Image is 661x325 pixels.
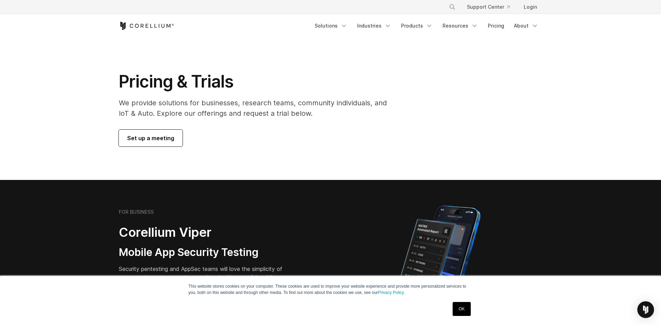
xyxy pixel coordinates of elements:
[119,265,297,290] p: Security pentesting and AppSec teams will love the simplicity of automated report generation comb...
[387,202,492,324] img: Corellium MATRIX automated report on iPhone showing app vulnerability test results across securit...
[510,20,543,32] a: About
[397,20,437,32] a: Products
[440,1,543,13] div: Navigation Menu
[310,20,543,32] div: Navigation Menu
[453,302,470,316] a: OK
[119,71,397,92] h1: Pricing & Trials
[353,20,395,32] a: Industries
[119,98,397,119] p: We provide solutions for businesses, research teams, community individuals, and IoT & Auto. Explo...
[119,130,183,146] a: Set up a meeting
[189,283,473,296] p: This website stores cookies on your computer. These cookies are used to improve your website expe...
[119,246,297,259] h3: Mobile App Security Testing
[119,22,174,30] a: Corellium Home
[446,1,459,13] button: Search
[310,20,352,32] a: Solutions
[637,301,654,318] div: Open Intercom Messenger
[518,1,543,13] a: Login
[461,1,515,13] a: Support Center
[127,134,174,142] span: Set up a meeting
[438,20,482,32] a: Resources
[119,209,154,215] h6: FOR BUSINESS
[119,225,297,240] h2: Corellium Viper
[378,290,405,295] a: Privacy Policy.
[484,20,508,32] a: Pricing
